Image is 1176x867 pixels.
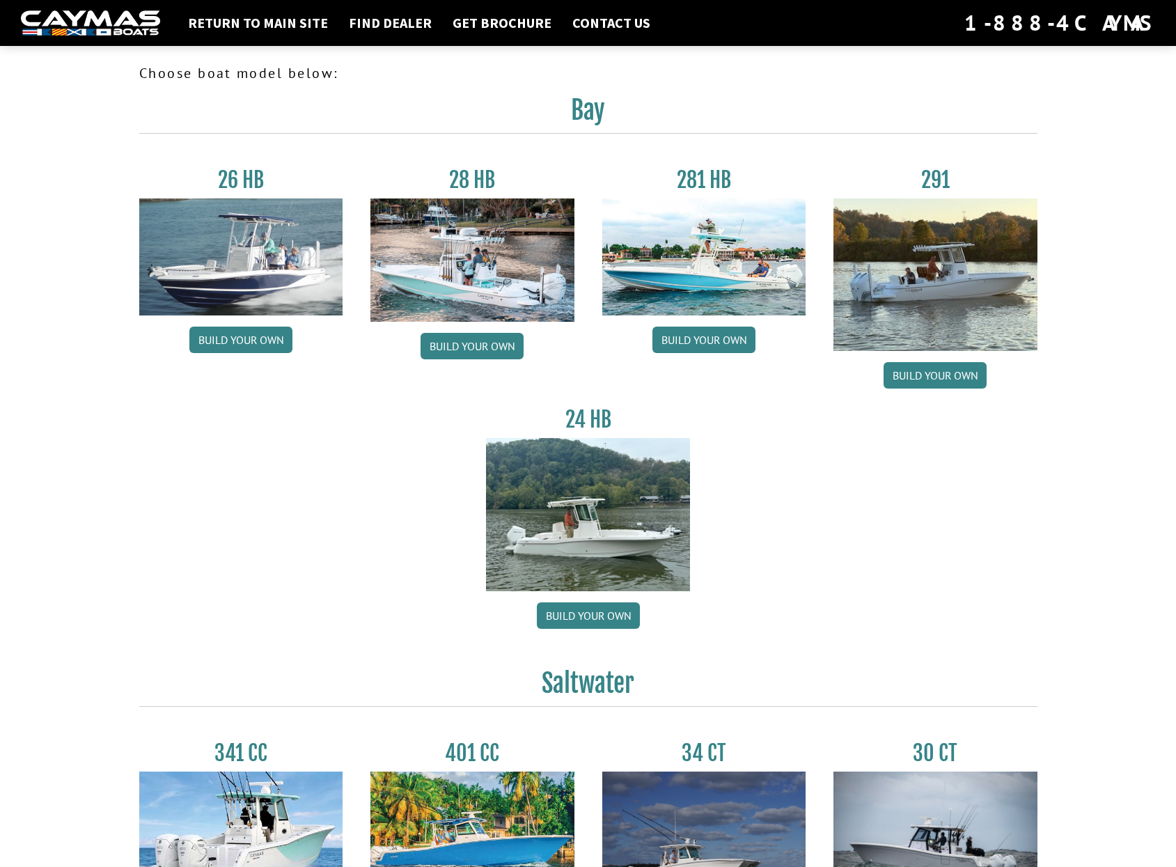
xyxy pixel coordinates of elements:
[139,95,1037,134] h2: Bay
[139,668,1037,707] h2: Saltwater
[189,327,292,353] a: Build your own
[833,167,1037,193] h3: 291
[833,198,1037,351] img: 291_Thumbnail.jpg
[602,198,806,315] img: 28-hb-twin.jpg
[370,167,574,193] h3: 28 HB
[565,14,657,32] a: Contact Us
[421,333,524,359] a: Build your own
[884,362,987,389] a: Build your own
[486,438,690,591] img: 24_HB_thumbnail.jpg
[964,8,1155,38] div: 1-888-4CAYMAS
[602,167,806,193] h3: 281 HB
[370,740,574,766] h3: 401 CC
[342,14,439,32] a: Find Dealer
[370,198,574,322] img: 28_hb_thumbnail_for_caymas_connect.jpg
[139,167,343,193] h3: 26 HB
[139,740,343,766] h3: 341 CC
[446,14,558,32] a: Get Brochure
[537,602,640,629] a: Build your own
[139,198,343,315] img: 26_new_photo_resized.jpg
[21,10,160,36] img: white-logo-c9c8dbefe5ff5ceceb0f0178aa75bf4bb51f6bca0971e226c86eb53dfe498488.png
[602,740,806,766] h3: 34 CT
[486,407,690,432] h3: 24 HB
[139,63,1037,84] p: Choose boat model below:
[181,14,335,32] a: Return to main site
[833,740,1037,766] h3: 30 CT
[652,327,755,353] a: Build your own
